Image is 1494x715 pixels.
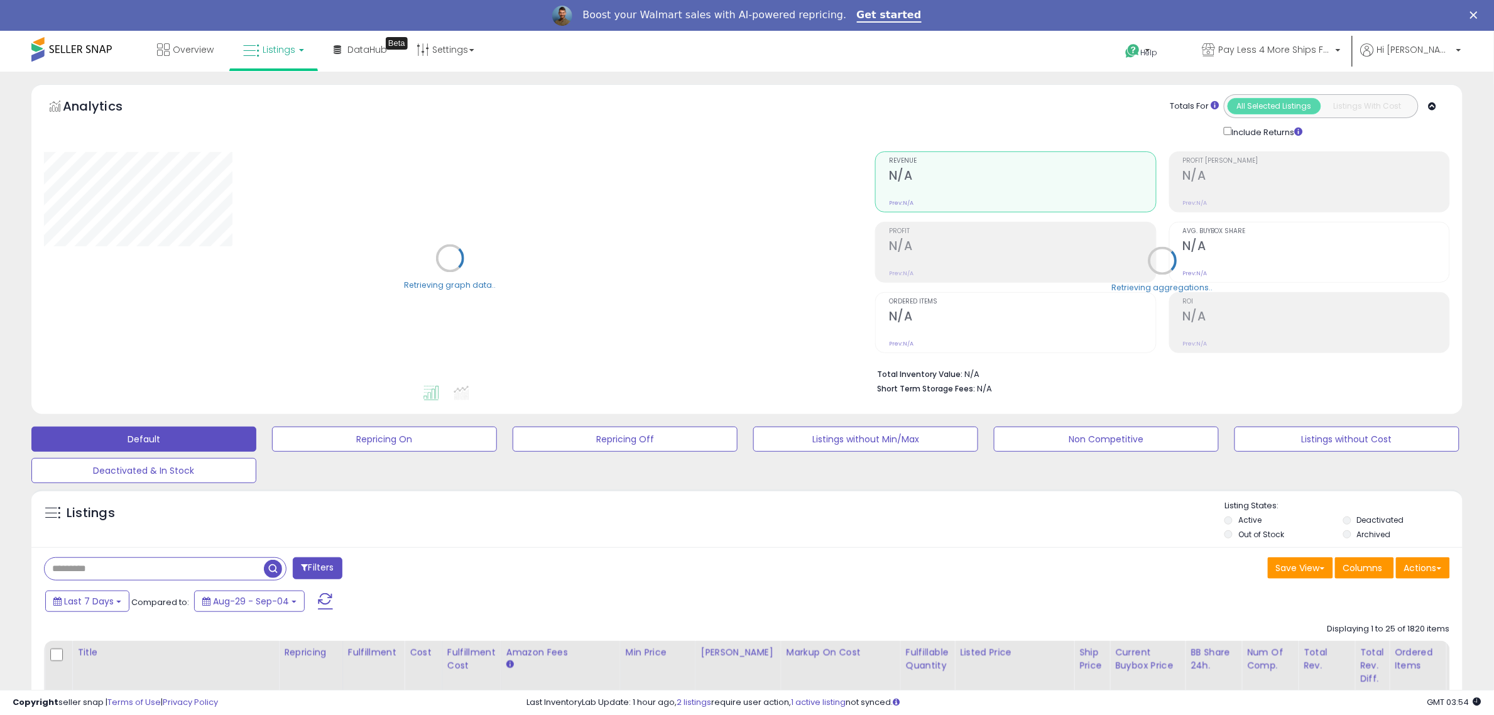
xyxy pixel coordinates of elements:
a: Get started [857,9,922,23]
span: 2025-09-12 03:54 GMT [1427,696,1481,708]
div: Min Price [626,646,690,659]
label: Deactivated [1357,515,1404,525]
a: Overview [148,31,223,68]
button: Deactivated & In Stock [31,458,256,483]
div: Boost your Walmart sales with AI-powered repricing. [582,9,846,21]
a: Hi [PERSON_NAME] [1361,43,1461,72]
button: Repricing Off [513,427,738,452]
i: Get Help [1125,43,1141,59]
div: Tooltip anchor [386,37,408,50]
div: Current Buybox Price [1115,646,1180,672]
span: Hi [PERSON_NAME] [1377,43,1453,56]
button: Aug-29 - Sep-04 [194,591,305,612]
div: Markup on Cost [787,646,895,659]
button: Filters [293,557,342,579]
label: Out of Stock [1238,529,1284,540]
div: Fulfillment Cost [447,646,496,672]
button: Listings With Cost [1321,98,1414,114]
span: DataHub [347,43,387,56]
div: Cost [410,646,437,659]
div: Title [77,646,273,659]
span: Columns [1343,562,1383,574]
div: Amazon Fees [506,646,615,659]
a: Help [1116,34,1182,72]
a: Pay Less 4 More Ships Fast [1193,31,1350,72]
h5: Analytics [63,97,147,118]
img: Profile image for Adrian [552,6,572,26]
a: DataHub [324,31,396,68]
div: Fulfillable Quantity [906,646,949,672]
label: Active [1238,515,1262,525]
a: Settings [407,31,484,68]
label: Archived [1357,529,1391,540]
div: Include Returns [1214,124,1318,138]
span: Overview [173,43,214,56]
span: Compared to: [131,596,189,608]
div: Ship Price [1079,646,1104,672]
button: All Selected Listings [1228,98,1321,114]
div: Retrieving aggregations.. [1112,283,1213,294]
button: Listings without Min/Max [753,427,978,452]
button: Save View [1268,557,1333,579]
button: Repricing On [272,427,497,452]
div: Retrieving graph data.. [405,280,496,291]
div: Ordered Items [1395,646,1441,672]
th: The percentage added to the cost of goods (COGS) that forms the calculator for Min & Max prices. [781,641,900,690]
div: Totals For [1170,101,1219,112]
div: [PERSON_NAME] [701,646,776,659]
a: Listings [234,31,314,68]
strong: Copyright [13,696,58,708]
div: Total Rev. Diff. [1360,646,1384,685]
div: Fulfillment [348,646,399,659]
span: Pay Less 4 More Ships Fast [1219,43,1332,56]
span: Aug-29 - Sep-04 [213,595,289,608]
span: Help [1141,48,1158,58]
button: Listings without Cost [1235,427,1459,452]
div: Displaying 1 to 25 of 1820 items [1328,623,1450,635]
span: Last 7 Days [64,595,114,608]
div: Total Rev. [1304,646,1350,672]
button: Last 7 Days [45,591,129,612]
button: Actions [1396,557,1450,579]
button: Non Competitive [994,427,1219,452]
h5: Listings [67,505,115,522]
div: Close [1470,11,1483,19]
button: Columns [1335,557,1394,579]
div: BB Share 24h. [1191,646,1236,672]
small: Amazon Fees. [506,659,514,670]
a: 1 active listing [791,696,846,708]
div: Listed Price [960,646,1069,659]
a: Terms of Use [107,696,161,708]
a: 2 listings [677,696,711,708]
div: Last InventoryLab Update: 1 hour ago, require user action, not synced. [526,697,1481,709]
span: Listings [263,43,295,56]
button: Default [31,427,256,452]
p: Listing States: [1224,500,1463,512]
div: Num of Comp. [1247,646,1293,672]
div: Repricing [284,646,337,659]
a: Privacy Policy [163,696,218,708]
div: seller snap | | [13,697,218,709]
